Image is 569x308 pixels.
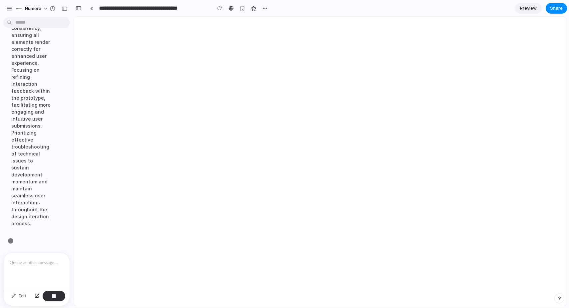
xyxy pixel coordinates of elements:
span: Numero [25,5,41,12]
button: Numero [13,3,52,14]
a: Preview [515,3,542,14]
span: Preview [520,5,537,12]
span: Share [550,5,563,12]
button: Share [546,3,567,14]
